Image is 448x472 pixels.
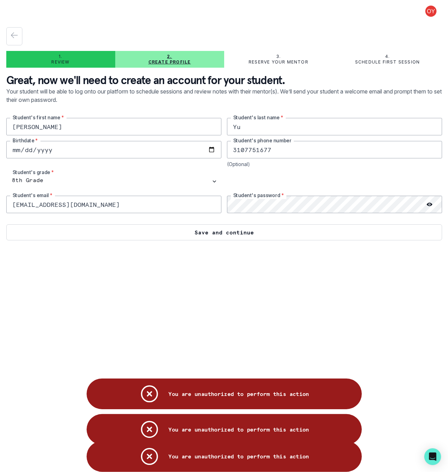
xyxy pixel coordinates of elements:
p: You are unauthorized to perform this action [168,426,309,433]
p: 3. [276,54,281,59]
div: (Optional) [227,161,442,167]
p: Your student will be able to log onto our platform to schedule sessions and review notes with the... [6,87,442,118]
p: You are unauthorized to perform this action [168,453,309,460]
p: 4. [385,54,390,59]
p: Review [51,59,69,65]
p: Schedule first session [355,59,420,65]
p: Reserve your mentor [249,59,308,65]
p: 2. [167,54,172,59]
button: Save and continue [6,224,442,240]
p: Great, now we'll need to create an account for your student. [6,73,442,87]
div: Open Intercom Messenger [424,448,441,465]
button: profile picture [420,6,442,17]
p: 1. [59,54,62,59]
p: Create profile [148,59,191,65]
p: You are unauthorized to perform this action [168,390,309,397]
